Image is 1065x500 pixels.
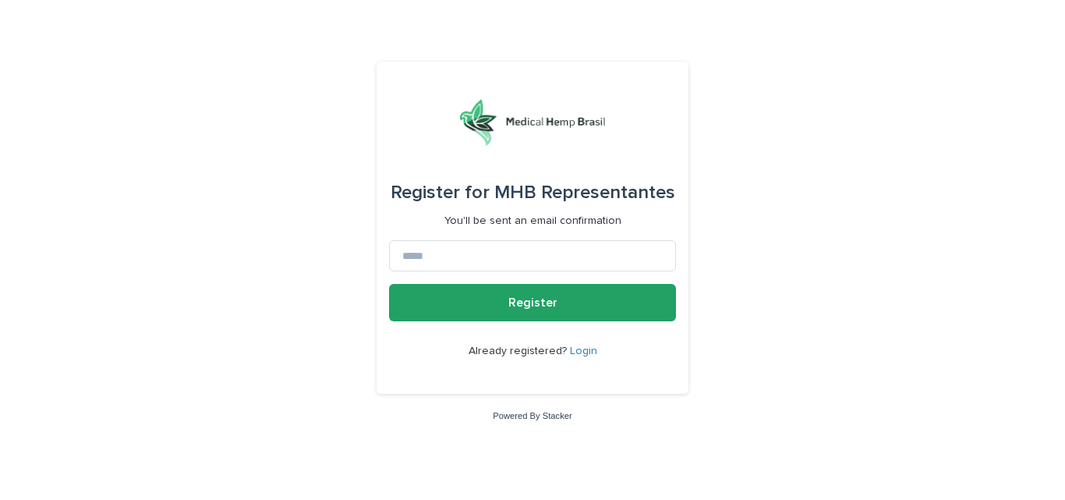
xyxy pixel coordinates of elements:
span: Already registered? [469,346,570,356]
a: Login [570,346,597,356]
img: 4UqDjhnrSSm1yqNhTQ7x [460,99,605,146]
a: Powered By Stacker [493,411,571,420]
div: MHB Representantes [391,171,675,215]
p: You'll be sent an email confirmation [444,215,621,228]
span: Register for [391,183,490,202]
span: Register [508,296,557,309]
button: Register [389,284,676,321]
